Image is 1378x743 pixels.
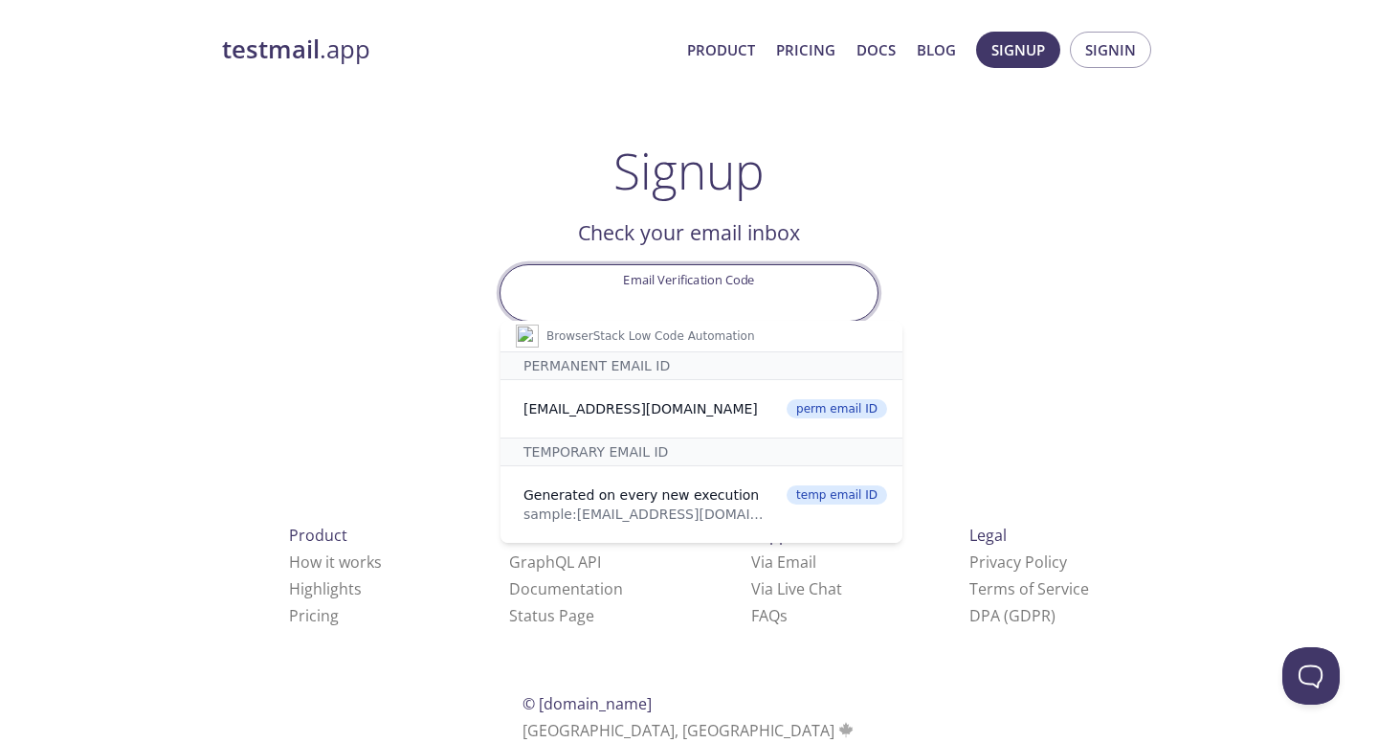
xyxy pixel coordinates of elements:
a: Pricing [289,605,339,626]
a: Via Email [751,552,816,573]
a: Privacy Policy [969,552,1067,573]
span: Product [289,525,347,546]
a: Highlights [289,578,362,599]
h1: Signup [613,142,765,199]
a: DPA (GDPR) [969,605,1056,626]
a: Product [687,37,755,62]
a: Via Live Chat [751,578,842,599]
a: Blog [917,37,956,62]
a: Documentation [509,578,623,599]
a: GraphQL API [509,552,601,573]
strong: testmail [222,33,320,66]
span: Signin [1085,37,1136,62]
span: © [DOMAIN_NAME] [522,693,652,714]
button: Signin [1070,32,1151,68]
a: Pricing [776,37,835,62]
a: Status Page [509,605,594,626]
span: s [780,605,788,626]
a: FAQ [751,605,788,626]
span: Signup [991,37,1045,62]
iframe: Help Scout Beacon - Open [1282,647,1340,705]
a: Docs [856,37,896,62]
a: testmail.app [222,34,672,66]
h2: Check your email inbox [500,216,878,249]
button: Signup [976,32,1060,68]
span: Legal [969,525,1007,546]
span: [GEOGRAPHIC_DATA], [GEOGRAPHIC_DATA] [522,720,856,741]
a: How it works [289,552,382,573]
a: Terms of Service [969,578,1089,599]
